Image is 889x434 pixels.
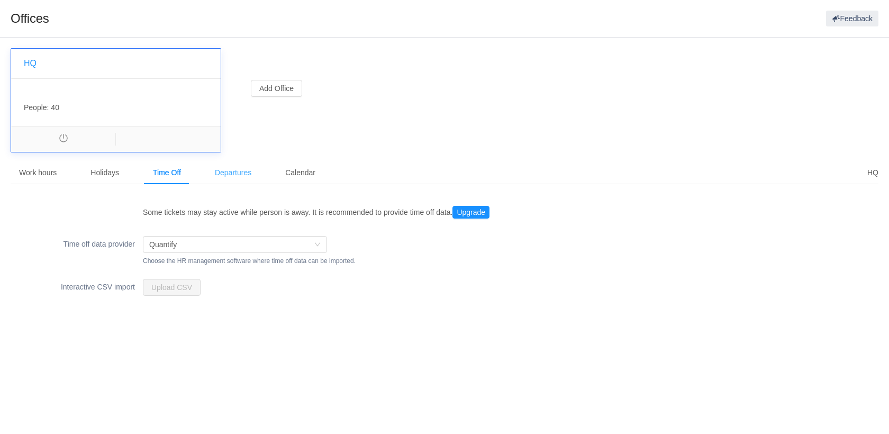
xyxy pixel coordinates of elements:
div: Choose the HR management software where time off data can be imported. [143,256,878,266]
span: HQ [867,168,878,177]
div: Quantify [149,237,177,252]
div: Departures [206,161,260,185]
div: Holidays [82,161,128,185]
button: Add Office [251,80,302,97]
div: People: 40 [11,78,221,126]
div: Work hours [11,161,65,185]
div: Time Off [144,161,189,185]
button: Feedback [826,11,878,26]
h1: Offices [11,11,339,26]
button: Upgrade [452,206,489,219]
i: icon: poweroff [11,134,115,146]
button: Upload CSV [143,279,201,296]
label: Interactive CSV import [11,279,135,293]
a: HQ [24,59,37,68]
label: Time off data provider [11,231,135,250]
div: Calendar [277,161,324,185]
i: icon: down [314,241,321,249]
p: Some tickets may stay active while person is away. It is recommended to provide time off data. [143,206,878,219]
